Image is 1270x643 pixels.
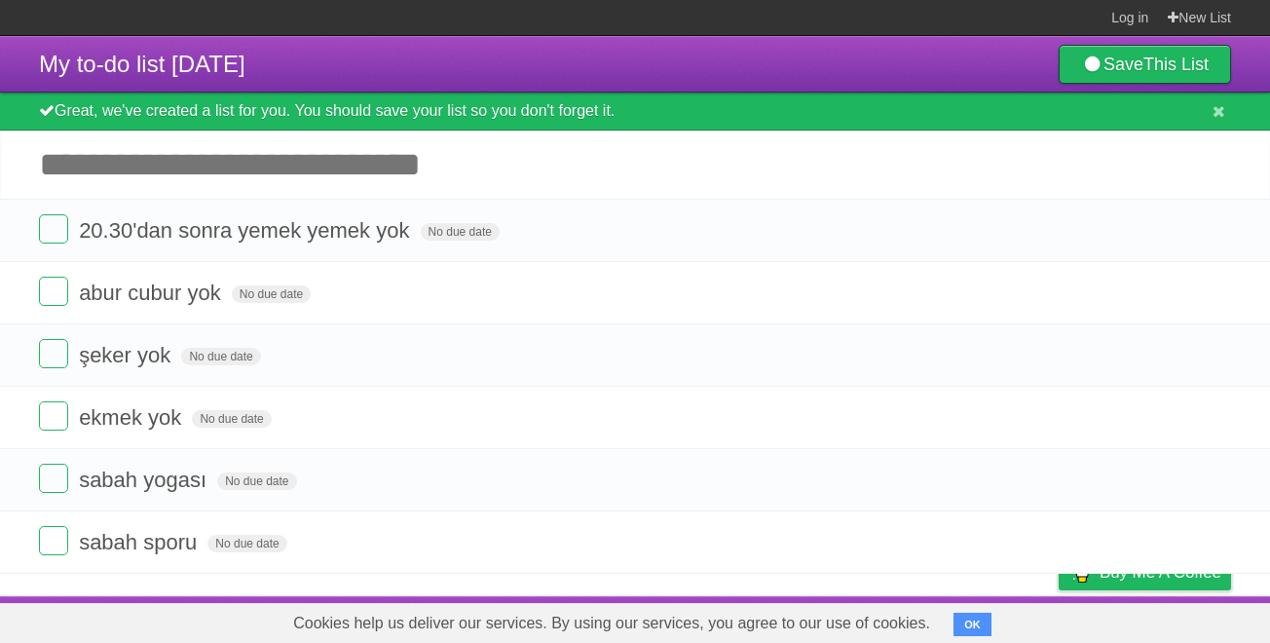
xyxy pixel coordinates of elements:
span: 20.30'dan sonra yemek yemek yok [79,218,414,243]
span: sabah sporu [79,530,202,554]
a: Developers [864,601,943,638]
label: Done [39,401,68,431]
span: No due date [181,348,260,365]
a: Privacy [1033,601,1084,638]
a: Suggest a feature [1108,601,1231,638]
a: Terms [967,601,1010,638]
a: SaveThis List [1059,45,1231,84]
span: My to-do list [DATE] [39,51,245,77]
span: No due date [421,223,500,241]
button: OK [953,613,991,636]
label: Done [39,339,68,368]
span: No due date [207,535,286,552]
b: This List [1143,55,1209,74]
a: About [800,601,840,638]
span: Cookies help us deliver our services. By using our services, you agree to our use of cookies. [274,604,950,643]
span: sabah yogası [79,468,211,492]
label: Done [39,464,68,493]
span: abur cubur yok [79,281,226,305]
span: No due date [217,473,296,490]
span: Buy me a coffee [1100,555,1221,589]
span: No due date [192,410,271,428]
label: Done [39,526,68,555]
span: şeker yok [79,343,175,367]
label: Done [39,277,68,306]
span: ekmek yok [79,405,186,430]
label: Done [39,214,68,244]
span: No due date [232,285,311,303]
